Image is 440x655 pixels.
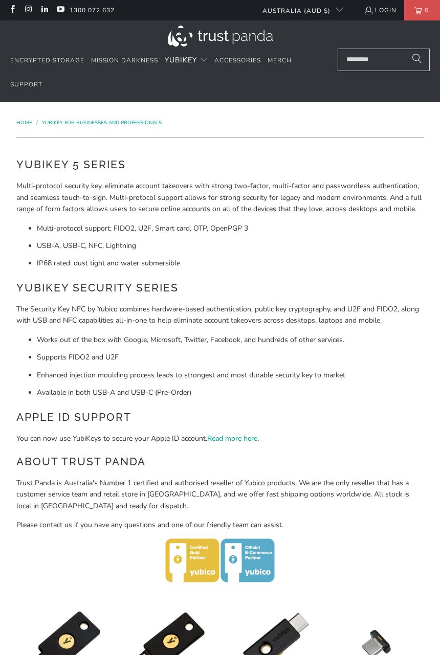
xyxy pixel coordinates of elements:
[214,56,261,64] span: Accessories
[16,409,424,425] h2: Apple ID Support
[16,156,424,173] h2: YubiKey 5 Series
[214,49,261,73] a: Accessories
[268,49,292,73] a: Merch
[10,56,84,64] span: Encrypted Storage
[207,434,257,443] a: Read more here
[37,240,424,252] li: USB-A, USB-C, NFC, Lightning
[37,387,424,398] li: Available in both USB-A and USB-C (Pre-Order)
[16,433,424,444] p: You can now use YubiKeys to secure your Apple ID account. .
[56,6,64,14] a: Trust Panda Australia on YouTube
[37,370,424,381] li: Enhanced injection moulding process leads to strongest and most durable security key to market
[8,6,16,14] a: Trust Panda Australia on Facebook
[37,223,424,234] li: Multi-protocol support; FIDO2, U2F, Smart card, OTP, OpenPGP 3
[165,55,197,65] span: YubiKey
[91,49,158,73] a: Mission Darkness
[16,520,424,531] p: Please contact us if you have any questions and one of our friendly team can assist.
[16,180,424,215] p: Multi-protocol security key, eliminate account takeovers with strong two-factor, multi-factor and...
[91,56,158,64] span: Mission Darkness
[338,49,430,71] input: Search...
[10,80,42,88] span: Support
[404,49,430,71] button: Search
[37,352,424,363] li: Supports FIDO2 and U2F
[16,454,424,470] h2: About Trust Panda
[40,6,49,14] a: Trust Panda Australia on LinkedIn
[16,478,424,512] p: Trust Panda is Australia's Number 1 certified and authorised reseller of Yubico products. We are ...
[42,119,162,126] a: YubiKey for Businesses and Professionals
[16,304,424,327] p: The Security Key NFC by Yubico combines hardware-based authentication, public key cryptography, a...
[37,258,424,269] li: IP68 rated: dust tight and water submersible
[16,119,34,126] a: Home
[268,56,292,64] span: Merch
[10,73,42,97] a: Support
[16,280,424,296] h2: YubiKey Security Series
[10,49,84,73] a: Encrypted Storage
[165,49,208,73] summary: YubiKey
[24,6,32,14] a: Trust Panda Australia on Instagram
[168,26,273,47] img: Trust Panda Australia
[37,334,424,346] li: Works out of the box with Google, Microsoft, Twitter, Facebook, and hundreds of other services.
[364,5,397,16] a: Login
[36,119,38,126] span: /
[70,5,115,16] a: 1300 072 632
[10,49,321,97] nav: Translation missing: en.navigation.header.main_nav
[16,119,32,126] span: Home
